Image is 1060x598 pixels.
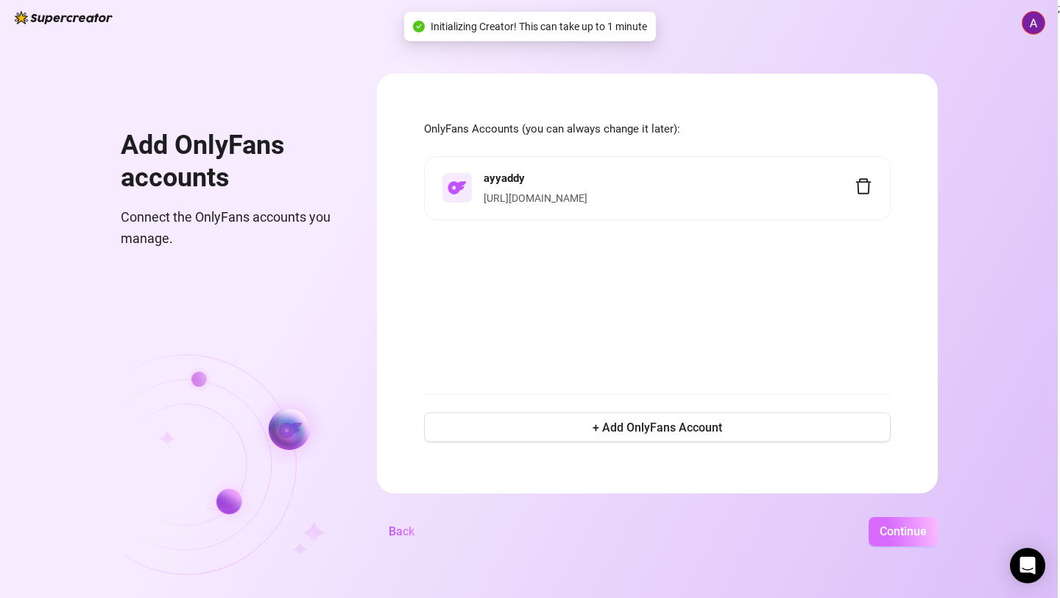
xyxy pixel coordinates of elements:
span: + Add OnlyFans Account [593,421,722,435]
h1: Add OnlyFans accounts [121,130,342,194]
span: Initializing Creator! This can take up to 1 minute [431,18,647,35]
button: Back [377,517,426,546]
img: ACg8ocJtQpgKyjWV3-tbFQ7kuy_Wj2JS20nDmWBldN1LjP0A9zOjXg=s96-c [1022,12,1045,34]
span: check-circle [413,21,425,32]
button: Continue [869,517,938,546]
button: + Add OnlyFans Account [424,412,891,442]
span: Back [389,524,414,538]
a: [URL][DOMAIN_NAME] [484,192,587,204]
img: logo [15,11,113,24]
span: Connect the OnlyFans accounts you manage. [121,207,342,249]
span: delete [855,177,872,195]
strong: ayyaddy [484,172,525,185]
span: OnlyFans Accounts (you can always change it later): [424,121,891,138]
div: Open Intercom Messenger [1010,548,1045,583]
span: Continue [880,524,927,538]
